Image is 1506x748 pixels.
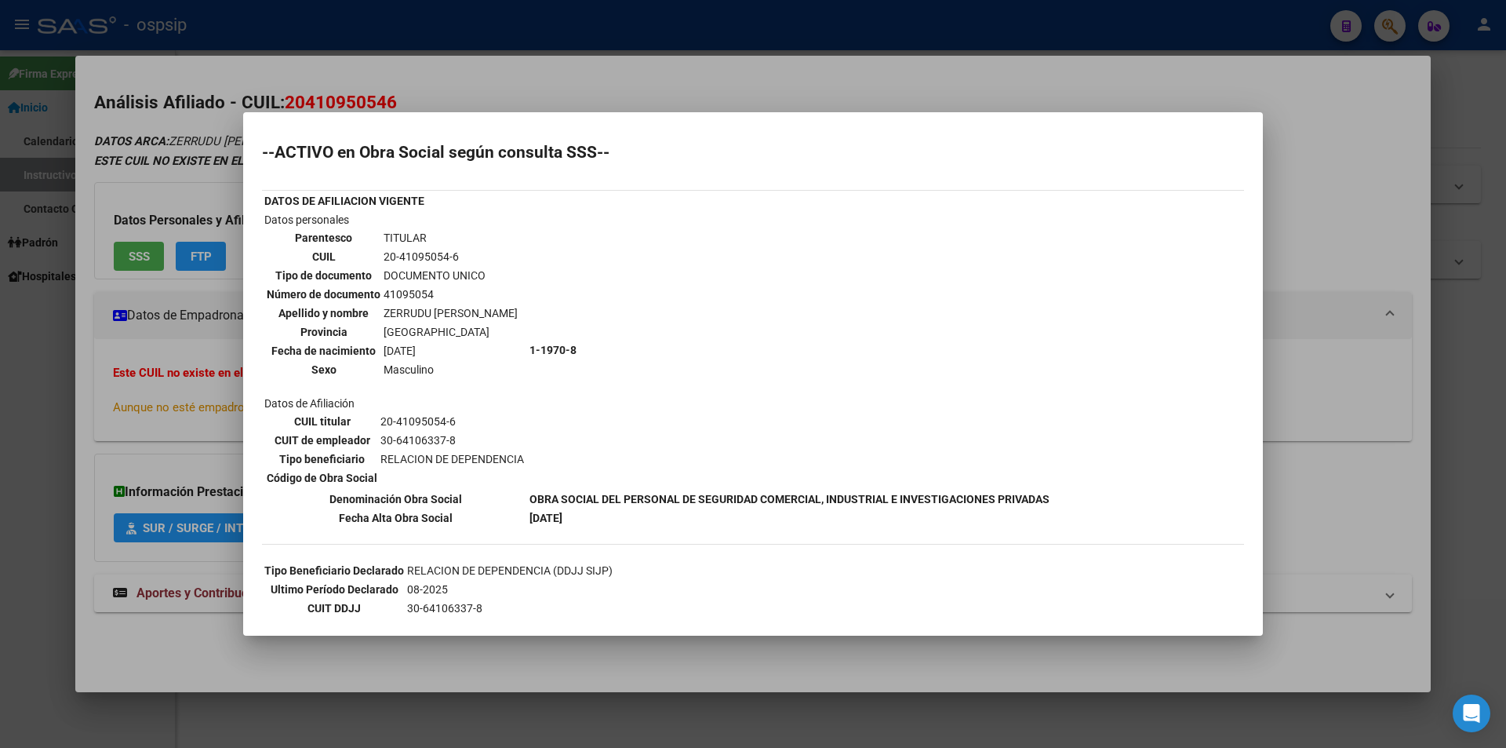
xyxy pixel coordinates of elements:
h2: --ACTIVO en Obra Social según consulta SSS-- [262,144,1244,160]
th: CUIL [266,248,381,265]
th: Denominación Obra Social [264,491,527,508]
td: RELACION DE DEPENDENCIA (DDJJ SIJP) [406,562,962,579]
th: Apellido y nombre [266,305,381,322]
b: 1-1970-8 [529,344,577,356]
b: OBRA SOCIAL DEL PERSONAL DE SEGURIDAD COMERCIAL, INDUSTRIAL E INVESTIGACIONES PRIVADAS [529,493,1049,505]
th: CUIT de empleador [266,432,378,449]
div: Open Intercom Messenger [1453,695,1490,732]
b: [DATE] [529,512,562,524]
th: Parentesco [266,229,381,246]
th: Ultimo Período Declarado [264,581,405,598]
th: Tipo Beneficiario Declarado [264,562,405,579]
b: DATOS DE AFILIACION VIGENTE [264,195,424,207]
td: 20-41095054-6 [383,248,518,265]
th: Número de documento [266,286,381,303]
th: Provincia [266,323,381,341]
td: DOCUMENTO UNICO [383,267,518,284]
td: 08-2025 [406,581,962,598]
td: [GEOGRAPHIC_DATA] [383,323,518,341]
td: [DATE] [383,342,518,359]
td: 41095054 [383,286,518,303]
td: RELACION DE DEPENDENCIA [380,451,525,468]
td: 20-41095054-6 [380,413,525,430]
th: CUIT DDJJ [264,600,405,617]
td: ZERRUDU [PERSON_NAME] [383,305,518,322]
th: Fecha de nacimiento [266,342,381,359]
th: Código de Obra Social [266,469,378,487]
th: Tipo beneficiario [266,451,378,468]
td: Datos personales Datos de Afiliación [264,211,527,489]
th: Fecha Alta Obra Social [264,509,527,527]
th: Tipo de documento [266,267,381,284]
td: 30-64106337-8 [406,600,962,617]
td: TITULAR [383,229,518,246]
th: Sexo [266,361,381,378]
td: Masculino [383,361,518,378]
th: CUIL titular [266,413,378,430]
td: 30-64106337-8 [380,432,525,449]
